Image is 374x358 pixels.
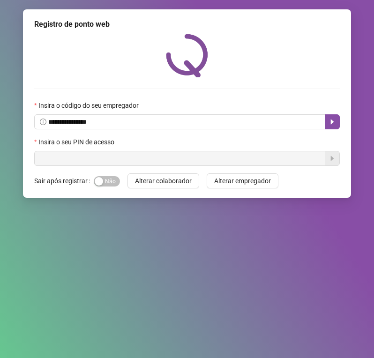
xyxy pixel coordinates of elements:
label: Insira o código do seu empregador [34,100,145,111]
span: caret-right [329,118,336,126]
button: Alterar empregador [207,173,278,188]
img: QRPoint [166,34,208,77]
label: Insira o seu PIN de acesso [34,137,120,147]
span: Alterar empregador [214,176,271,186]
span: info-circle [40,119,46,125]
span: Alterar colaborador [135,176,192,186]
button: Alterar colaborador [127,173,199,188]
div: Registro de ponto web [34,19,340,30]
label: Sair após registrar [34,173,94,188]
